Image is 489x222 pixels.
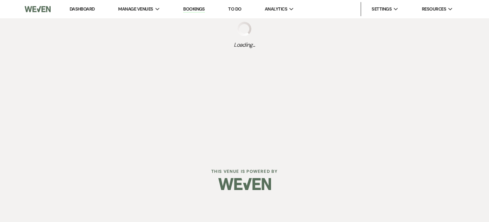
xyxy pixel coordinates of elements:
[183,6,205,13] a: Bookings
[234,41,255,49] span: Loading...
[118,6,153,13] span: Manage Venues
[372,6,392,13] span: Settings
[218,172,271,196] img: Weven Logo
[422,6,446,13] span: Resources
[228,6,241,12] a: To Do
[70,6,95,12] a: Dashboard
[237,22,251,36] img: loading spinner
[265,6,287,13] span: Analytics
[25,2,51,17] img: Weven Logo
